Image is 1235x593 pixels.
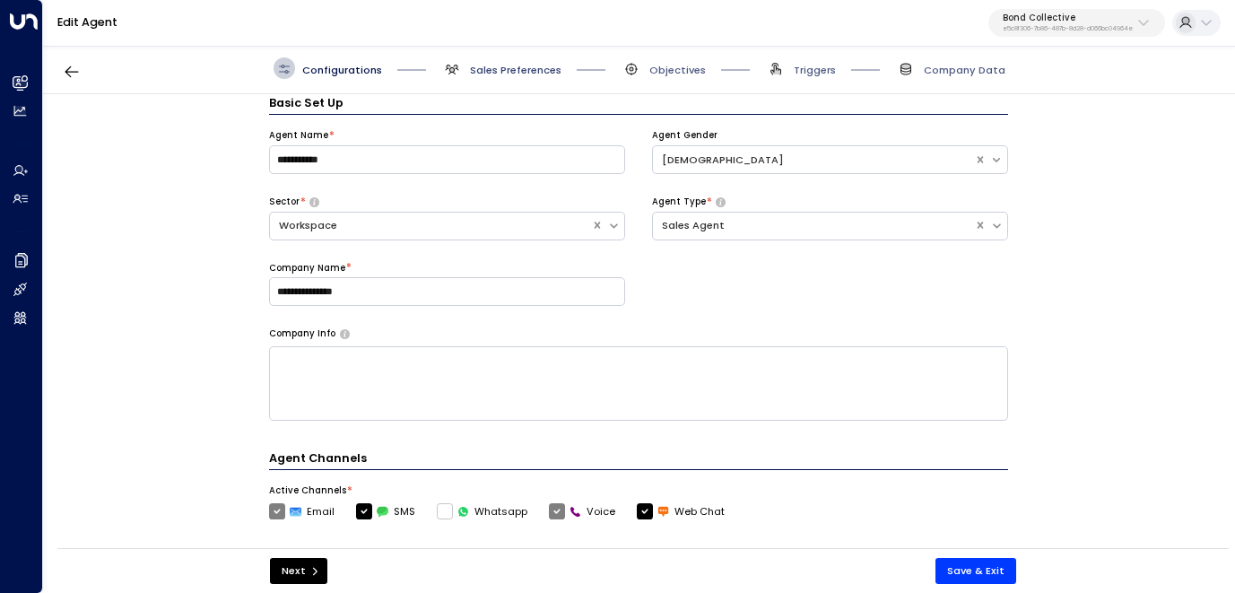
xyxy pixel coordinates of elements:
[269,484,346,497] label: Active Channels
[637,503,725,519] label: Web Chat
[302,63,382,77] span: Configurations
[269,196,300,208] label: Sector
[269,327,335,340] label: Company Info
[649,63,706,77] span: Objectives
[279,218,582,233] div: Workspace
[1003,25,1133,32] p: e5c8f306-7b86-487b-8d28-d066bc04964e
[662,218,965,233] div: Sales Agent
[988,9,1165,38] button: Bond Collectivee5c8f306-7b86-487b-8d28-d066bc04964e
[57,14,117,30] a: Edit Agent
[1003,13,1133,23] p: Bond Collective
[924,63,1005,77] span: Company Data
[794,63,836,77] span: Triggers
[662,153,965,168] div: [DEMOGRAPHIC_DATA]
[269,449,1008,470] h4: Agent Channels
[716,197,726,206] button: Select whether your copilot will handle inquiries directly from leads or from brokers representin...
[470,63,561,77] span: Sales Preferences
[935,558,1016,584] button: Save & Exit
[270,558,328,584] button: Next
[269,129,328,142] label: Agent Name
[269,503,335,519] label: Email
[652,196,706,208] label: Agent Type
[356,503,415,519] label: SMS
[340,329,350,338] button: Provide a brief overview of your company, including your industry, products or services, and any ...
[269,262,345,275] label: Company Name
[549,503,615,519] label: Voice
[652,129,718,142] label: Agent Gender
[269,94,1008,115] h3: Basic Set Up
[309,197,319,206] button: Select whether your copilot will handle inquiries directly from leads or from brokers representin...
[437,503,527,519] label: Whatsapp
